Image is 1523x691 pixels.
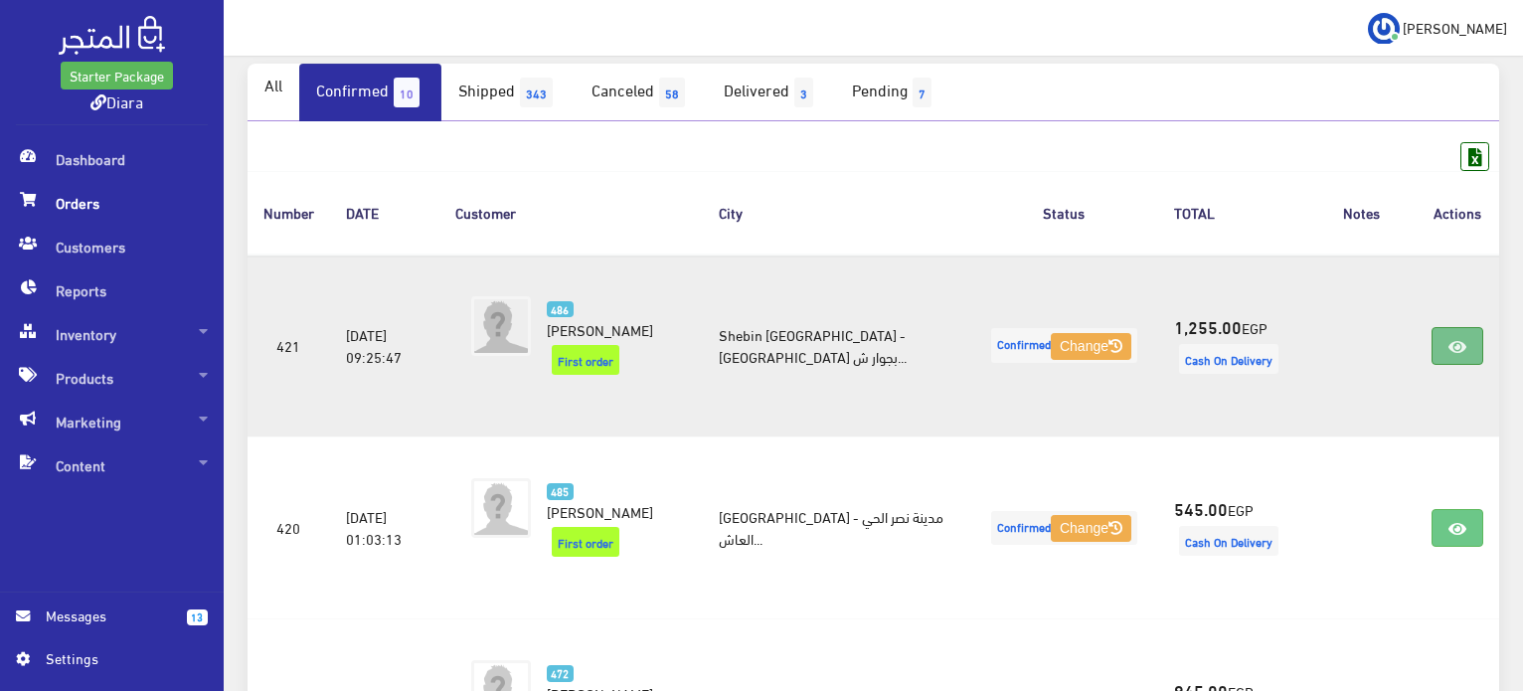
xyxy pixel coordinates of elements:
[248,64,299,105] a: All
[16,225,208,268] span: Customers
[61,62,173,89] a: Starter Package
[575,64,707,121] a: Canceled58
[471,478,531,538] img: avatar.png
[16,312,208,356] span: Inventory
[1051,515,1131,543] button: Change
[1158,171,1307,254] th: TOTAL
[90,86,143,115] a: Diara
[547,301,574,318] span: 486
[703,171,969,254] th: City
[1416,171,1499,254] th: Actions
[1179,526,1278,556] span: Cash On Delivery
[552,527,619,557] span: First order
[394,78,420,107] span: 10
[547,478,671,522] a: 485 [PERSON_NAME]
[794,78,813,107] span: 3
[703,255,969,437] td: Shebin [GEOGRAPHIC_DATA] - [GEOGRAPHIC_DATA] بجوار ش...
[187,609,208,625] span: 13
[1368,13,1400,45] img: ...
[1051,333,1131,361] button: Change
[520,78,553,107] span: 343
[46,605,171,626] span: Messages
[835,64,953,121] a: Pending7
[16,647,208,679] a: Settings
[248,171,330,254] th: Number
[59,16,165,55] img: .
[1179,344,1278,374] span: Cash On Delivery
[707,64,835,121] a: Delivered3
[552,345,619,375] span: First order
[1158,255,1307,437] td: EGP
[991,511,1137,546] span: Confirmed
[16,443,208,487] span: Content
[547,497,653,525] span: [PERSON_NAME]
[547,665,574,682] span: 472
[659,78,685,107] span: 58
[1174,495,1228,521] strong: 545.00
[547,296,671,340] a: 486 [PERSON_NAME]
[46,647,191,669] span: Settings
[1158,436,1307,618] td: EGP
[330,171,439,254] th: DATE
[16,400,208,443] span: Marketing
[1368,12,1507,44] a: ... [PERSON_NAME]
[1174,313,1242,339] strong: 1,255.00
[16,605,208,647] a: 13 Messages
[1307,171,1416,254] th: Notes
[547,315,653,343] span: [PERSON_NAME]
[703,436,969,618] td: [GEOGRAPHIC_DATA] - مدينة نصر الحي العاش...
[471,296,531,356] img: avatar.png
[16,181,208,225] span: Orders
[913,78,931,107] span: 7
[970,171,1158,254] th: Status
[1403,15,1507,40] span: [PERSON_NAME]
[441,64,575,121] a: Shipped343
[547,483,574,500] span: 485
[991,328,1137,363] span: Confirmed
[439,171,703,254] th: Customer
[330,255,439,437] td: [DATE] 09:25:47
[248,255,330,437] td: 421
[248,436,330,618] td: 420
[16,137,208,181] span: Dashboard
[16,356,208,400] span: Products
[330,436,439,618] td: [DATE] 01:03:13
[1424,555,1499,630] iframe: Drift Widget Chat Controller
[16,268,208,312] span: Reports
[299,64,441,121] a: Confirmed10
